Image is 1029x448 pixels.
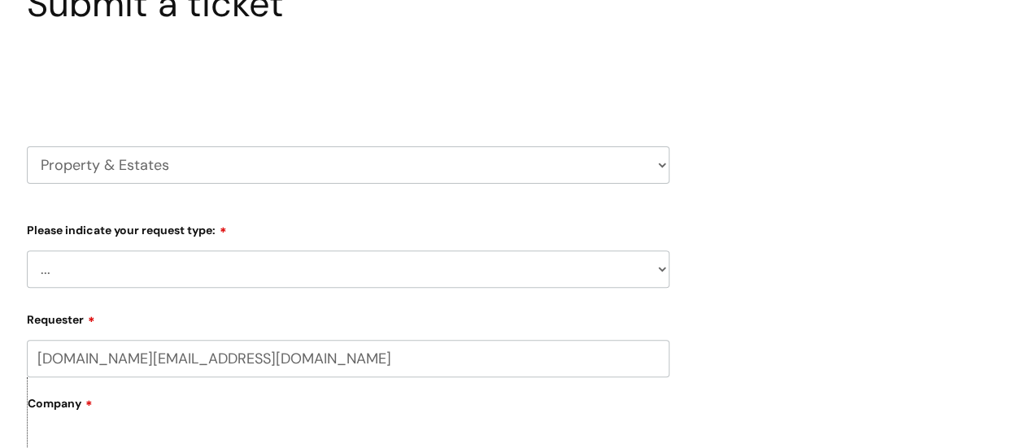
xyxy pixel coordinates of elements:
[27,307,669,327] label: Requester
[28,391,669,428] label: Company
[27,218,669,237] label: Please indicate your request type:
[27,63,669,94] h2: Select issue type
[27,340,669,377] input: Email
